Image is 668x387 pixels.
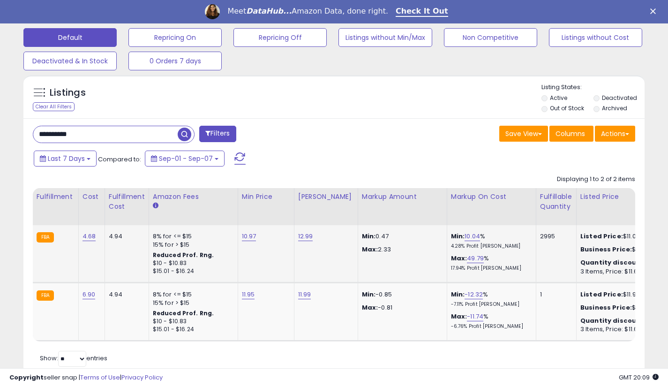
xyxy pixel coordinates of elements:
div: 1 [540,290,569,299]
div: Displaying 1 to 2 of 2 items [557,175,635,184]
p: 4.28% Profit [PERSON_NAME] [451,243,529,250]
button: Deactivated & In Stock [23,52,117,70]
div: $11.95 [580,290,658,299]
div: Amazon Fees [153,192,234,202]
strong: Min: [362,290,376,299]
a: 6.90 [83,290,96,299]
strong: Min: [362,232,376,241]
i: DataHub... [246,7,292,15]
label: Out of Stock [550,104,584,112]
th: The percentage added to the cost of goods (COGS) that forms the calculator for Min & Max prices. [447,188,536,225]
a: 4.68 [83,232,96,241]
div: Fulfillment [37,192,75,202]
div: Meet Amazon Data, done right. [227,7,388,16]
small: FBA [37,290,54,301]
div: 8% for <= $15 [153,290,231,299]
button: Actions [595,126,635,142]
b: Min: [451,290,465,299]
div: 15% for > $15 [153,299,231,307]
div: Listed Price [580,192,661,202]
div: $15.01 - $16.24 [153,326,231,334]
a: 49.79 [467,254,484,263]
label: Deactivated [602,94,637,102]
button: Last 7 Days [34,151,97,167]
b: Reduced Prof. Rng. [153,251,214,259]
span: Show: entries [40,354,107,363]
div: $11.71 [580,245,658,254]
button: Repricing On [128,28,222,47]
p: 2.33 [362,245,440,254]
button: Filters [199,126,236,142]
b: Quantity discounts [580,258,648,267]
div: 8% for <= $15 [153,232,231,241]
p: 0.47 [362,232,440,241]
p: -6.76% Profit [PERSON_NAME] [451,323,529,330]
b: Min: [451,232,465,241]
div: $11.71 [580,304,658,312]
a: -12.32 [465,290,483,299]
div: $15.01 - $16.24 [153,267,231,275]
div: : [580,258,658,267]
a: 11.99 [298,290,311,299]
div: Markup Amount [362,192,443,202]
div: % [451,232,529,250]
button: Columns [549,126,593,142]
div: $10 - $10.83 [153,259,231,267]
span: Last 7 Days [48,154,85,163]
a: 10.04 [465,232,480,241]
div: % [451,312,529,330]
p: 17.94% Profit [PERSON_NAME] [451,265,529,272]
a: 10.97 [242,232,256,241]
button: Non Competitive [444,28,537,47]
div: [PERSON_NAME] [298,192,354,202]
span: Sep-01 - Sep-07 [159,154,213,163]
a: Check It Out [396,7,448,17]
div: 4.94 [109,232,142,241]
span: Compared to: [98,155,141,164]
button: Repricing Off [233,28,327,47]
span: Columns [555,129,585,138]
strong: Max: [362,303,378,312]
p: Listing States: [541,83,645,92]
button: Listings without Cost [549,28,642,47]
p: -7.11% Profit [PERSON_NAME] [451,301,529,308]
div: % [451,290,529,308]
div: 15% for > $15 [153,241,231,249]
div: $11.00 [580,232,658,241]
button: Listings without Min/Max [338,28,432,47]
b: Business Price: [580,245,632,254]
button: Sep-01 - Sep-07 [145,151,225,167]
img: Profile image for Georgie [205,4,220,19]
div: Fulfillable Quantity [540,192,572,212]
div: 4.94 [109,290,142,299]
b: Max: [451,312,467,321]
div: Close [650,8,660,14]
small: Amazon Fees. [153,202,158,210]
div: 2995 [540,232,569,241]
small: FBA [37,232,54,243]
strong: Max: [362,245,378,254]
b: Quantity discounts [580,316,648,325]
b: Business Price: [580,303,632,312]
div: seller snap | | [9,373,163,382]
label: Archived [602,104,627,112]
b: Max: [451,254,467,263]
a: Terms of Use [80,373,120,382]
a: 12.99 [298,232,313,241]
div: : [580,317,658,325]
div: 3 Items, Price: $11.66 [580,267,658,276]
b: Reduced Prof. Rng. [153,309,214,317]
h5: Listings [50,86,86,99]
div: % [451,254,529,272]
a: -11.74 [467,312,483,321]
b: Listed Price: [580,290,623,299]
div: Markup on Cost [451,192,532,202]
a: 11.95 [242,290,255,299]
div: Clear All Filters [33,102,75,111]
span: 2025-09-15 20:09 GMT [619,373,659,382]
button: Save View [499,126,548,142]
div: Min Price [242,192,290,202]
p: -0.85 [362,290,440,299]
b: Listed Price: [580,232,623,241]
a: Privacy Policy [121,373,163,382]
